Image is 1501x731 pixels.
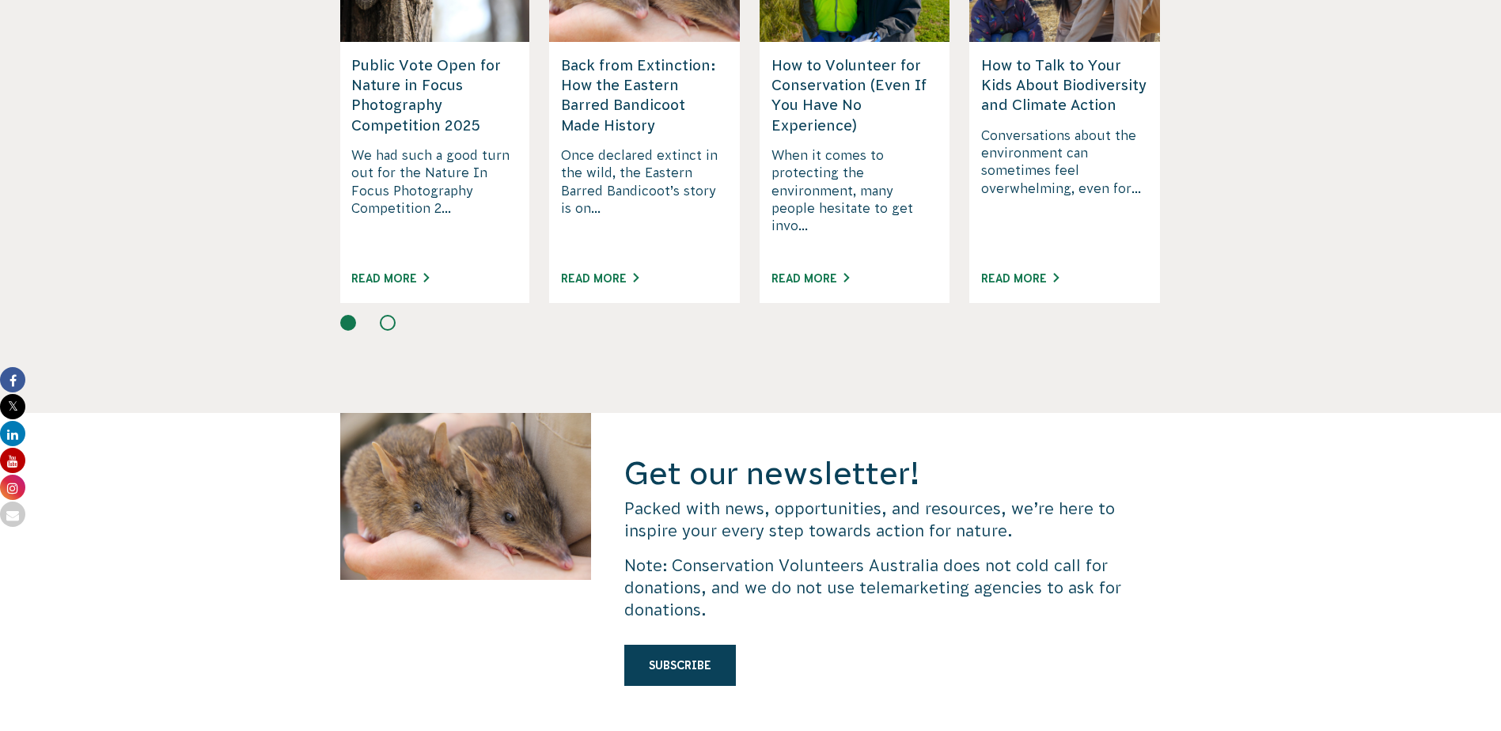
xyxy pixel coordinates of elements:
a: Read More [981,272,1059,285]
h5: Public Vote Open for Nature in Focus Photography Competition 2025 [351,55,518,135]
h5: Back from Extinction: How the Eastern Barred Bandicoot Made History [561,55,728,135]
h5: How to Volunteer for Conservation (Even If You Have No Experience) [771,55,938,135]
a: Read More [771,272,849,285]
h5: How to Talk to Your Kids About Biodiversity and Climate Action [981,55,1148,116]
p: Once declared extinct in the wild, the Eastern Barred Bandicoot’s story is on... [561,146,728,252]
a: Read More [561,272,639,285]
a: Subscribe [624,645,736,686]
p: We had such a good turn out for the Nature In Focus Photography Competition 2... [351,146,518,252]
p: Note: Conservation Volunteers Australia does not cold call for donations, and we do not use telem... [624,555,1161,621]
p: Conversations about the environment can sometimes feel overwhelming, even for... [981,127,1148,253]
a: Read More [351,272,429,285]
p: When it comes to protecting the environment, many people hesitate to get invo... [771,146,938,252]
h2: Get our newsletter! [624,453,1161,494]
p: Packed with news, opportunities, and resources, we’re here to inspire your every step towards act... [624,498,1161,542]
